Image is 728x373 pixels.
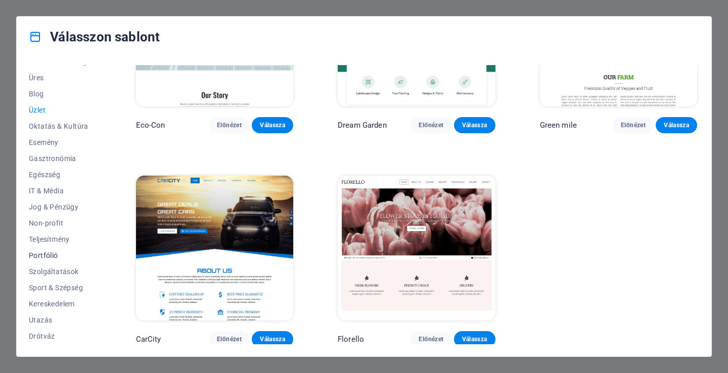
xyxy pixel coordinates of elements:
[454,331,495,347] button: Válassza
[29,122,92,130] span: Oktatás & Kultúra
[29,300,92,308] span: Kereskedelem
[29,219,92,227] span: Non-profit
[29,102,92,118] button: Üzlet
[260,121,285,129] span: Válassza
[29,118,92,134] button: Oktatás & Kultúra
[209,117,250,133] button: Előnézet
[29,203,92,211] span: Jog & Pénzügy
[462,335,487,343] span: Válassza
[136,176,293,321] img: CarCity
[29,263,92,280] button: Szolgáltatások
[29,199,92,215] button: Jog & Pénzügy
[29,284,92,292] span: Sport & Szépség
[29,29,160,45] h4: Válasszon sablont
[209,331,250,347] button: Előnézet
[217,335,242,343] span: Előnézet
[29,90,92,98] span: Blog
[419,335,444,343] span: Előnézet
[29,154,92,163] span: Gasztronómia
[454,117,495,133] button: Válassza
[136,334,161,344] p: CarCity
[29,247,92,263] button: Portfólió
[419,121,444,129] span: Előnézet
[29,268,92,276] span: Szolgáltatások
[656,117,697,133] button: Válassza
[29,106,92,114] span: Üzlet
[29,134,92,150] button: Esemény
[29,171,92,179] span: Egészség
[260,335,285,343] span: Válassza
[29,280,92,296] button: Sport & Szépség
[462,121,487,129] span: Válassza
[338,176,495,321] img: Florello
[411,117,452,133] button: Előnézet
[29,328,92,344] button: Drótváz
[29,70,92,86] button: Üres
[29,231,92,247] button: Teljesítmény
[29,312,92,328] button: Utazás
[29,235,92,243] span: Teljesítmény
[613,117,654,133] button: Előnézet
[29,187,92,195] span: IT & Média
[540,120,577,130] p: Green mile
[29,138,92,146] span: Esemény
[29,332,92,340] span: Drótváz
[29,183,92,199] button: IT & Média
[411,331,452,347] button: Előnézet
[338,120,387,130] p: Dream Garden
[29,215,92,231] button: Non-profit
[29,251,92,259] span: Portfólió
[252,117,293,133] button: Válassza
[29,86,92,102] button: Blog
[136,120,165,130] p: Eco-Con
[217,121,242,129] span: Előnézet
[29,150,92,167] button: Gasztronómia
[29,296,92,312] button: Kereskedelem
[29,316,92,324] span: Utazás
[338,334,364,344] p: Florello
[29,167,92,183] button: Egészség
[621,121,646,129] span: Előnézet
[664,121,689,129] span: Válassza
[29,74,92,82] span: Üres
[252,331,293,347] button: Válassza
